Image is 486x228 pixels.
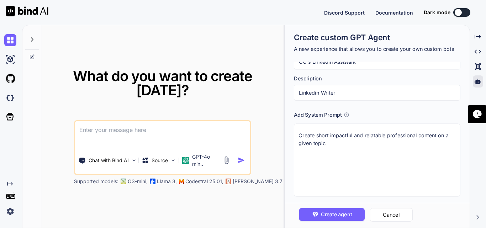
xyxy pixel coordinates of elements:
[131,157,137,163] img: Pick Tools
[226,179,231,184] img: claude
[157,178,177,185] p: Llama 3,
[294,45,460,53] p: A new experience that allows you to create your own custom bots
[294,32,460,43] h1: Create custom GPT Agent
[74,178,118,185] p: Supported models:
[4,92,16,104] img: darkCloudIdeIcon
[73,67,252,99] span: What do you want to create [DATE]?
[294,124,460,197] textarea: Create short impactful and relatable professional content on a given topic
[192,153,220,168] p: GPT-4o min..
[170,157,176,163] img: Pick Models
[150,179,155,184] img: Llama2
[128,178,148,185] p: O3-mini,
[299,208,365,221] button: Create agent
[4,205,16,217] img: settings
[6,6,48,16] img: Bind AI
[294,54,460,69] input: Name
[375,10,413,16] span: Documentation
[324,10,365,16] span: Discord Support
[294,75,460,83] h3: Description
[4,73,16,85] img: githubLight
[185,178,223,185] p: Codestral 25.01,
[152,157,168,164] p: Source
[238,157,245,164] img: icon
[321,211,352,218] span: Create agent
[294,111,342,119] h3: Add System Prompt
[182,157,189,164] img: GPT-4o mini
[179,179,184,184] img: Mistral-AI
[4,34,16,46] img: chat
[89,157,129,164] p: Chat with Bind AI
[324,9,365,16] button: Discord Support
[222,156,231,164] img: attachment
[370,208,413,222] button: Cancel
[294,85,460,101] input: GPT which writes a blog post
[375,9,413,16] button: Documentation
[121,179,126,184] img: GPT-4
[233,178,302,185] p: [PERSON_NAME] 3.7 Sonnet,
[4,53,16,65] img: ai-studio
[424,9,450,16] span: Dark mode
